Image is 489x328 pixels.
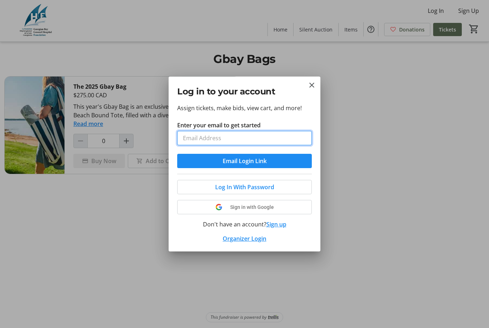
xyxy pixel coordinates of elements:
p: Assign tickets, make bids, view cart, and more! [177,104,312,112]
button: Log In With Password [177,180,312,194]
a: Organizer Login [223,235,266,243]
span: Log In With Password [215,183,274,191]
div: Don't have an account? [177,220,312,229]
label: Enter your email to get started [177,121,261,129]
span: Sign in with Google [230,204,274,210]
button: Close [308,81,316,89]
input: Email Address [177,131,312,145]
button: Sign in with Google [177,200,312,214]
h2: Log in to your account [177,85,312,98]
button: Email Login Link [177,154,312,168]
span: Email Login Link [223,157,267,165]
button: Sign up [266,220,286,229]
